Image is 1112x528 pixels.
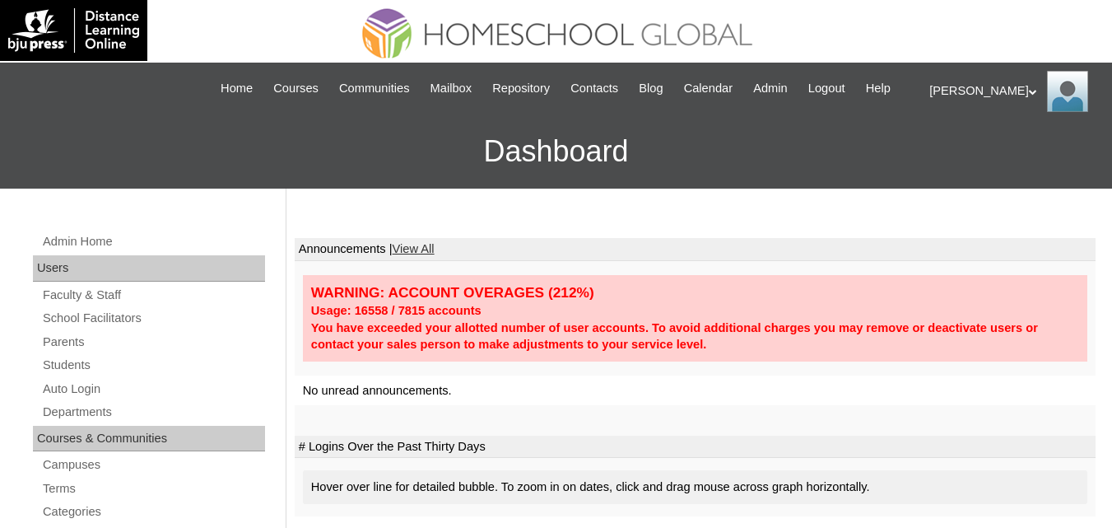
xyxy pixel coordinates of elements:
[753,79,788,98] span: Admin
[33,255,265,282] div: Users
[311,283,1079,302] div: WARNING: ACCOUNT OVERAGES (212%)
[562,79,626,98] a: Contacts
[422,79,481,98] a: Mailbox
[41,332,265,353] a: Parents
[929,71,1096,112] div: [PERSON_NAME]
[212,79,261,98] a: Home
[41,355,265,376] a: Students
[570,79,618,98] span: Contacts
[484,79,558,98] a: Repository
[492,79,550,98] span: Repository
[265,79,327,98] a: Courses
[430,79,472,98] span: Mailbox
[630,79,671,98] a: Blog
[221,79,253,98] span: Home
[311,304,482,317] strong: Usage: 16558 / 7815 accounts
[41,455,265,475] a: Campuses
[858,79,899,98] a: Help
[41,308,265,329] a: School Facilitators
[8,114,1104,189] h3: Dashboard
[339,79,410,98] span: Communities
[331,79,418,98] a: Communities
[866,79,891,98] span: Help
[295,238,1096,261] td: Announcements |
[1047,71,1088,112] img: Ariane Ebuen
[41,285,265,306] a: Faculty & Staff
[393,242,435,255] a: View All
[8,8,139,53] img: logo-white.png
[684,79,733,98] span: Calendar
[41,502,265,522] a: Categories
[800,79,854,98] a: Logout
[303,470,1087,504] div: Hover over line for detailed bubble. To zoom in on dates, click and drag mouse across graph horiz...
[311,320,1079,353] div: You have exceeded your allotted number of user accounts. To avoid additional charges you may remo...
[295,436,1096,459] td: # Logins Over the Past Thirty Days
[745,79,796,98] a: Admin
[41,402,265,423] a: Departments
[676,79,741,98] a: Calendar
[33,426,265,452] div: Courses & Communities
[41,479,265,499] a: Terms
[273,79,319,98] span: Courses
[295,376,1096,406] td: No unread announcements.
[41,231,265,252] a: Admin Home
[639,79,663,98] span: Blog
[41,379,265,400] a: Auto Login
[808,79,845,98] span: Logout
